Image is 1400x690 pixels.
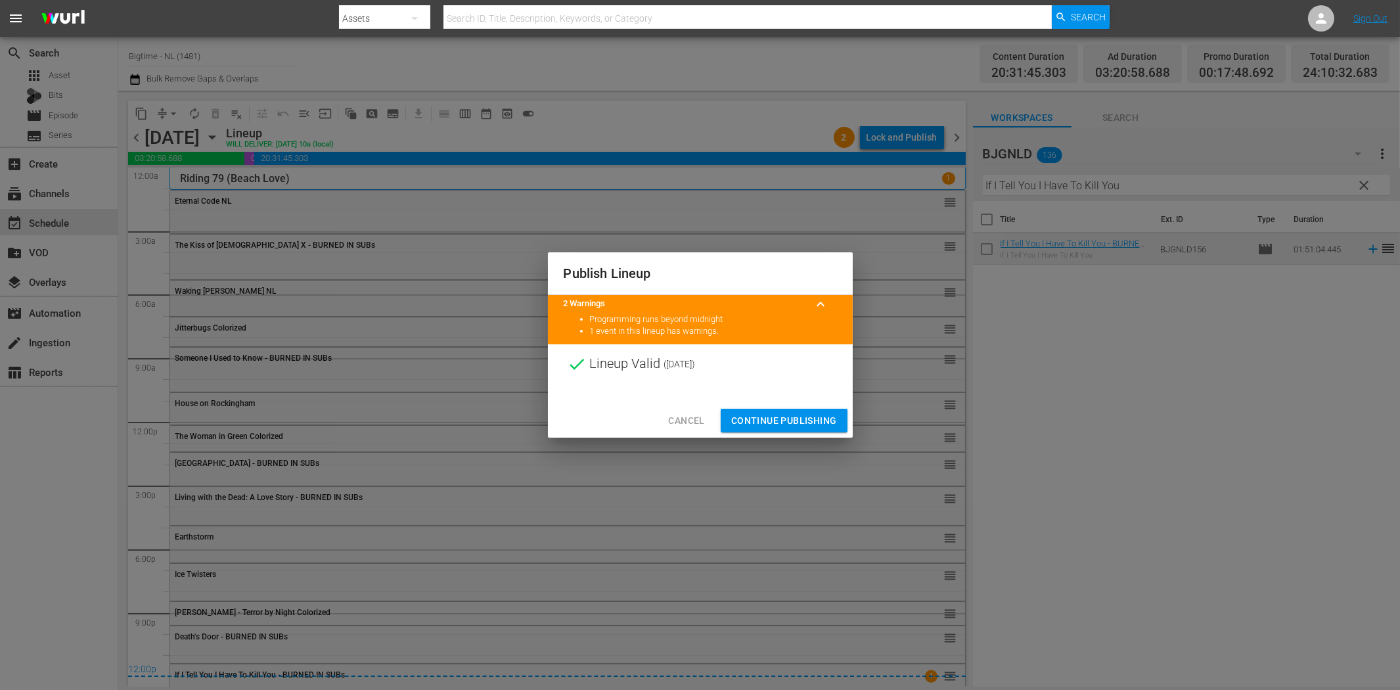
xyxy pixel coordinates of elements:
[658,409,715,433] button: Cancel
[548,344,853,384] div: Lineup Valid
[668,413,704,429] span: Cancel
[590,325,837,338] li: 1 event in this lineup has warnings.
[564,298,805,310] title: 2 Warnings
[731,413,837,429] span: Continue Publishing
[664,354,696,374] span: ( [DATE] )
[813,296,829,312] span: keyboard_arrow_up
[1071,5,1106,29] span: Search
[721,409,847,433] button: Continue Publishing
[1353,13,1388,24] a: Sign Out
[8,11,24,26] span: menu
[805,288,837,320] button: keyboard_arrow_up
[564,263,837,284] h2: Publish Lineup
[32,3,95,34] img: ans4CAIJ8jUAAAAAAAAAAAAAAAAAAAAAAAAgQb4GAAAAAAAAAAAAAAAAAAAAAAAAJMjXAAAAAAAAAAAAAAAAAAAAAAAAgAT5G...
[590,313,837,326] li: Programming runs beyond midnight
